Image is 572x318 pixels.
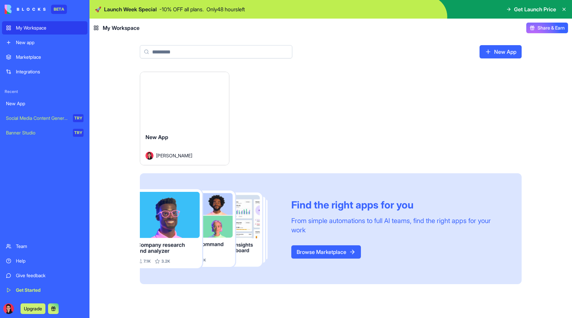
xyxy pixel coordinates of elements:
[16,272,84,279] div: Give feedback
[73,114,84,122] div: TRY
[2,283,87,297] a: Get Started
[145,152,153,160] img: Avatar
[2,89,87,94] span: Recent
[291,216,506,235] div: From simple automations to full AI teams, find the right apps for your work
[526,23,568,33] button: Share & Earn
[2,65,87,78] a: Integrations
[140,189,281,269] img: Frame_181_egmpey.png
[2,50,87,64] a: Marketplace
[145,134,168,140] span: New App
[5,5,46,14] img: logo
[480,45,522,58] a: New App
[2,254,87,268] a: Help
[3,303,14,314] img: ACg8ocLZaiCUipE8LwOSOgvRcK-FwFRJjjq00OYBP2fXzUXoqZssjgw=s96-c
[6,115,68,121] div: Social Media Content Generator
[103,24,140,32] span: My Workspace
[2,126,87,139] a: Banner StudioTRY
[2,36,87,49] a: New app
[16,54,84,60] div: Marketplace
[291,245,361,259] a: Browse Marketplace
[51,5,67,14] div: BETA
[5,5,67,14] a: BETA
[73,129,84,137] div: TRY
[159,5,204,13] p: - 10 % OFF all plans.
[104,5,157,13] span: Launch Week Special
[156,152,192,159] span: [PERSON_NAME]
[21,305,45,312] a: Upgrade
[140,72,229,165] a: New AppAvatar[PERSON_NAME]
[538,25,565,31] span: Share & Earn
[2,269,87,282] a: Give feedback
[2,21,87,35] a: My Workspace
[2,112,87,125] a: Social Media Content GeneratorTRY
[6,100,84,107] div: New App
[16,39,84,46] div: New app
[21,303,45,314] button: Upgrade
[6,129,68,136] div: Banner Studio
[16,287,84,293] div: Get Started
[514,5,556,13] span: Get Launch Price
[95,5,101,13] span: 🚀
[2,97,87,110] a: New App
[16,25,84,31] div: My Workspace
[16,243,84,250] div: Team
[206,5,245,13] p: Only 48 hours left
[16,68,84,75] div: Integrations
[2,240,87,253] a: Team
[16,258,84,264] div: Help
[291,199,506,211] div: Find the right apps for you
